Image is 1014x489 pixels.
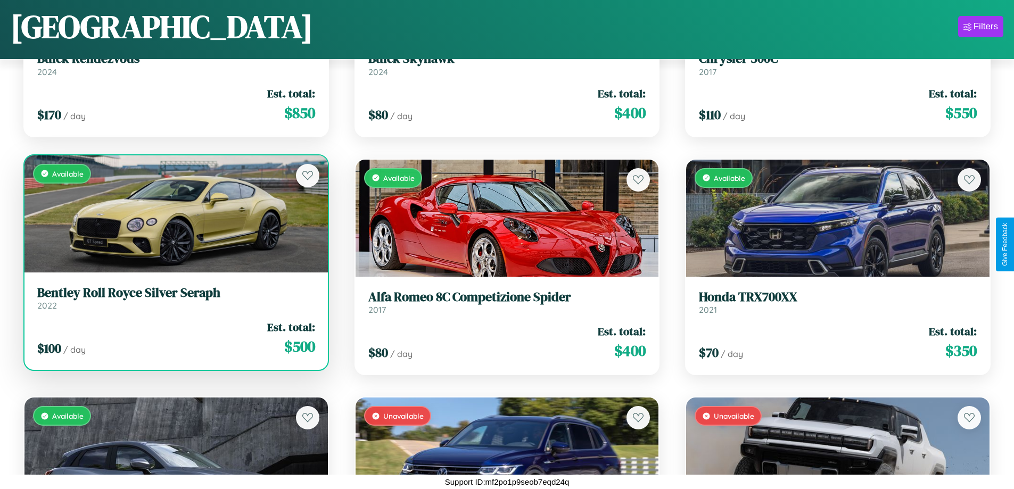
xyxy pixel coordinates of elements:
span: Est. total: [267,319,315,335]
span: $ 110 [699,106,721,123]
span: $ 850 [284,102,315,123]
a: Buick Rendezvous2024 [37,51,315,77]
span: Available [52,169,84,178]
span: / day [721,349,743,359]
span: Available [714,173,745,183]
button: Filters [958,16,1003,37]
span: $ 400 [614,102,646,123]
a: Bentley Roll Royce Silver Seraph2022 [37,285,315,311]
span: Est. total: [598,324,646,339]
span: / day [390,111,413,121]
div: Filters [974,21,998,32]
span: / day [63,344,86,355]
span: 2017 [368,304,386,315]
h3: Alfa Romeo 8C Competizione Spider [368,289,646,305]
span: $ 170 [37,106,61,123]
h3: Chrysler 300C [699,51,977,67]
span: Unavailable [714,411,754,420]
span: / day [63,111,86,121]
h3: Honda TRX700XX [699,289,977,305]
span: 2022 [37,300,57,311]
a: Buick Skyhawk2024 [368,51,646,77]
span: / day [390,349,413,359]
span: Est. total: [267,86,315,101]
span: Est. total: [929,324,977,339]
h3: Buick Rendezvous [37,51,315,67]
div: Give Feedback [1001,223,1009,266]
a: Chrysler 300C2017 [699,51,977,77]
h3: Bentley Roll Royce Silver Seraph [37,285,315,301]
span: / day [723,111,745,121]
span: $ 350 [945,340,977,361]
p: Support ID: mf2po1p9seob7eqd24q [445,475,570,489]
span: $ 500 [284,336,315,357]
span: 2017 [699,67,716,77]
span: Available [52,411,84,420]
span: $ 80 [368,344,388,361]
span: Available [383,173,415,183]
span: $ 400 [614,340,646,361]
a: Alfa Romeo 8C Competizione Spider2017 [368,289,646,316]
span: 2024 [368,67,388,77]
h3: Buick Skyhawk [368,51,646,67]
span: Est. total: [598,86,646,101]
span: 2024 [37,67,57,77]
span: $ 550 [945,102,977,123]
a: Honda TRX700XX2021 [699,289,977,316]
span: $ 80 [368,106,388,123]
span: Est. total: [929,86,977,101]
span: $ 70 [699,344,719,361]
h1: [GEOGRAPHIC_DATA] [11,5,313,48]
span: 2021 [699,304,717,315]
span: $ 100 [37,339,61,357]
span: Unavailable [383,411,424,420]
